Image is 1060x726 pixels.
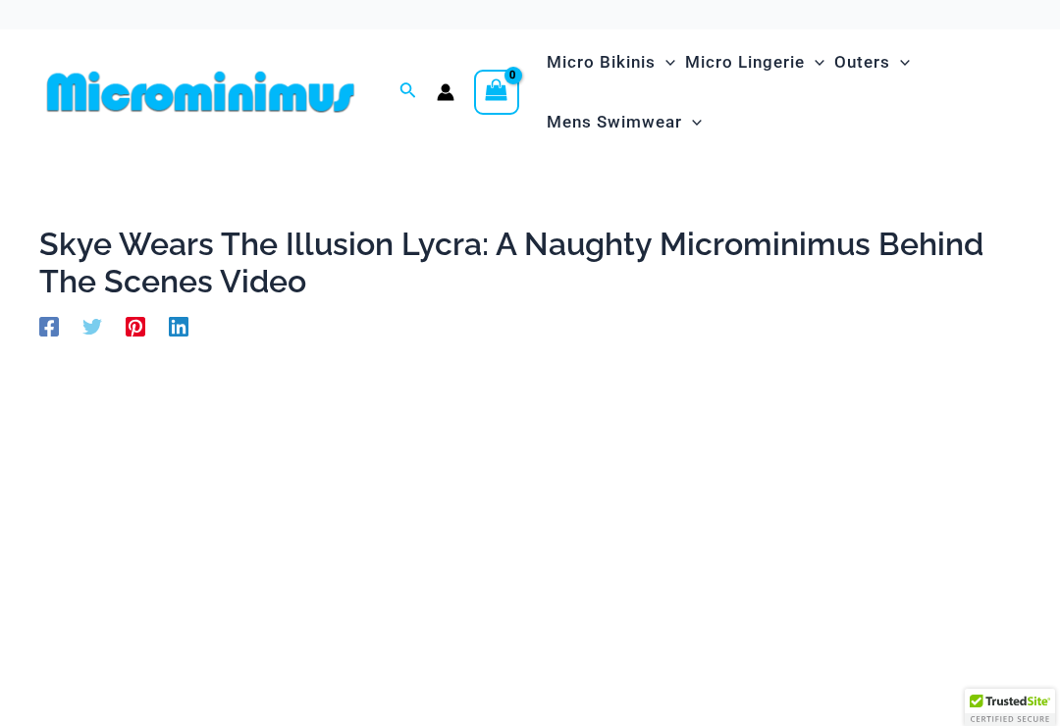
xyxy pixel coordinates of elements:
[82,314,102,336] a: Twitter
[685,37,805,87] span: Micro Lingerie
[805,37,824,87] span: Menu Toggle
[39,314,59,336] a: Facebook
[169,314,188,336] a: Linkedin
[680,32,829,92] a: Micro LingerieMenu ToggleMenu Toggle
[829,32,915,92] a: OutersMenu ToggleMenu Toggle
[542,92,707,152] a: Mens SwimwearMenu ToggleMenu Toggle
[39,226,1021,301] h1: Skye Wears The Illusion Lycra: A Naughty Microminimus Behind The Scenes Video
[547,37,656,87] span: Micro Bikinis
[542,32,680,92] a: Micro BikinisMenu ToggleMenu Toggle
[890,37,910,87] span: Menu Toggle
[437,83,454,101] a: Account icon link
[126,314,145,336] a: Pinterest
[834,37,890,87] span: Outers
[656,37,675,87] span: Menu Toggle
[474,70,519,115] a: View Shopping Cart, empty
[682,97,702,147] span: Menu Toggle
[539,29,1021,155] nav: Site Navigation
[399,79,417,104] a: Search icon link
[965,689,1055,726] div: TrustedSite Certified
[39,70,362,114] img: MM SHOP LOGO FLAT
[547,97,682,147] span: Mens Swimwear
